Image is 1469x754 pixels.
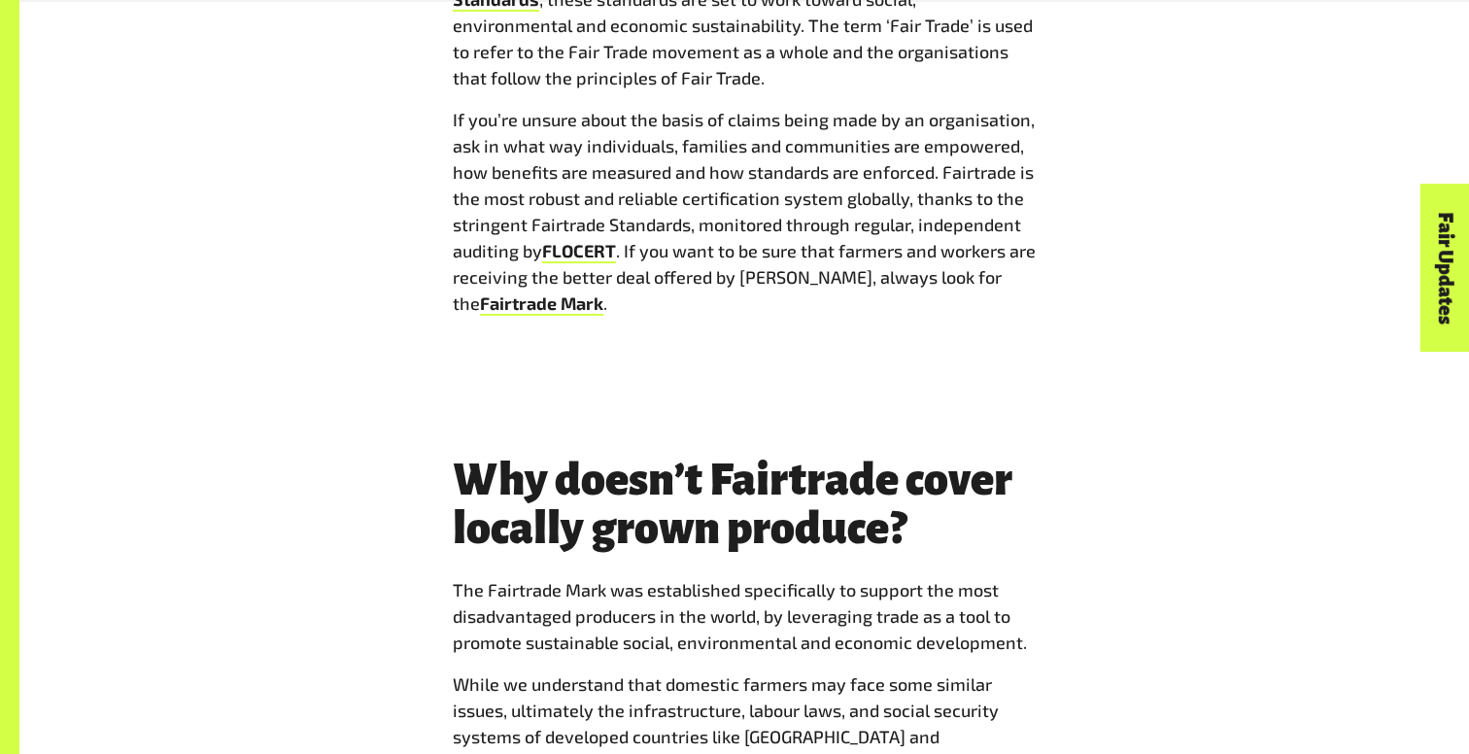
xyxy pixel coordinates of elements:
a: FLOCERT [542,240,616,263]
h2: Why doesn’t Fairtrade cover locally grown produce? [453,456,1036,553]
a: Fairtrade Mark [480,292,603,316]
p: If you’re unsure about the basis of claims being made by an organisation, ask in what way individ... [453,107,1036,317]
p: The Fairtrade Mark was established specifically to support the most disadvantaged producers in th... [453,577,1036,656]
